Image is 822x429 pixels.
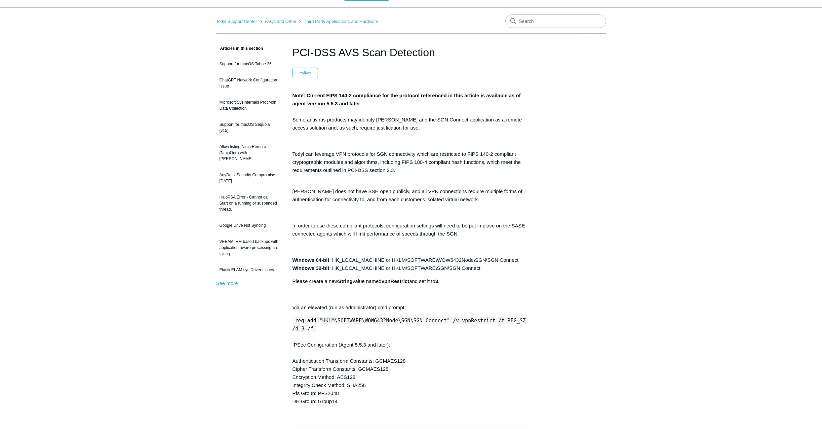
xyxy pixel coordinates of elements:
[216,19,259,24] li: Todyl Support Center
[216,19,257,24] a: Todyl Support Center
[292,222,530,238] p: In order to use these compliant protocols, configuration settings will need to be put in place on...
[265,19,296,24] a: FAQs and Other
[216,235,282,260] a: VEEAM: VM based backups with application aware processing are failing
[292,150,530,182] p: Todyl can leverage VPN protocols for SGN connectivity which are restricted to FIPS 140-2 complian...
[258,19,298,24] li: FAQs and Other
[292,257,329,263] strong: Windows 64-bit
[505,14,606,28] input: Search
[216,74,282,93] a: ChatGPT Network Configuration Issue
[292,44,530,61] h1: PCI-DSS AVS Scan Detection
[292,303,530,312] p: Via an elevated (run as administrator) cmd prompt:
[292,187,530,204] p: [PERSON_NAME] does not have SSH open publicly, and all VPN connections require multiple forms of ...
[292,68,318,78] button: Follow Article
[216,140,282,165] a: Allow listing Ninja Remote (NinjaOne) with [PERSON_NAME]
[216,118,282,137] a: Support for macOS Sequoia (v15)
[216,191,282,216] a: HaloPSA Error - Cannot call Start on a running or suspended thread.
[292,256,530,272] p: : HK_LOCAL_MACHINE or HKLM\SOFTWARE\WOW6432Node\SGN\SGN Connect : HK_LOCAL_MACHINE or HKLM\SOFTWA...
[216,263,282,276] a: ElasticELAM.sys Driver Issues
[292,92,530,132] p: Some antivirus products may identify [PERSON_NAME] and the SGN Connect application as a remote ac...
[298,19,379,24] li: Third Party Applications and Hardware
[292,277,530,285] p: Please create a new value named and set it to .
[292,317,526,332] code: reg add "HKLM\SOFTWARE\WOW6432Node\SGN\SGN Connect" /v vpnRestrict /t REG_SZ /d 3 /f
[216,219,282,232] a: Google Drive Not Syncing
[216,96,282,115] a: Microsoft SysInternals ProcMon Data Collection
[382,278,409,284] strong: vpnRestrict
[216,169,282,187] a: AnyDesk Security Compromise - [DATE]
[338,278,353,284] strong: String
[216,46,263,51] span: Articles in this section
[292,93,521,106] strong: Note: Current FIPS 140-2 compliance for the protocol referenced in this article is available as o...
[216,58,282,70] a: Support for macOS Tahoe 26
[216,280,238,286] a: See more
[435,278,438,284] strong: 3
[304,19,379,24] a: Third Party Applications and Hardware
[292,265,329,271] strong: Windows 32-bit
[292,317,530,405] div: IPSec Configuration (Agent 5.5.3 and later): Authentication Transform Constants: GCMAES128 Cipher...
